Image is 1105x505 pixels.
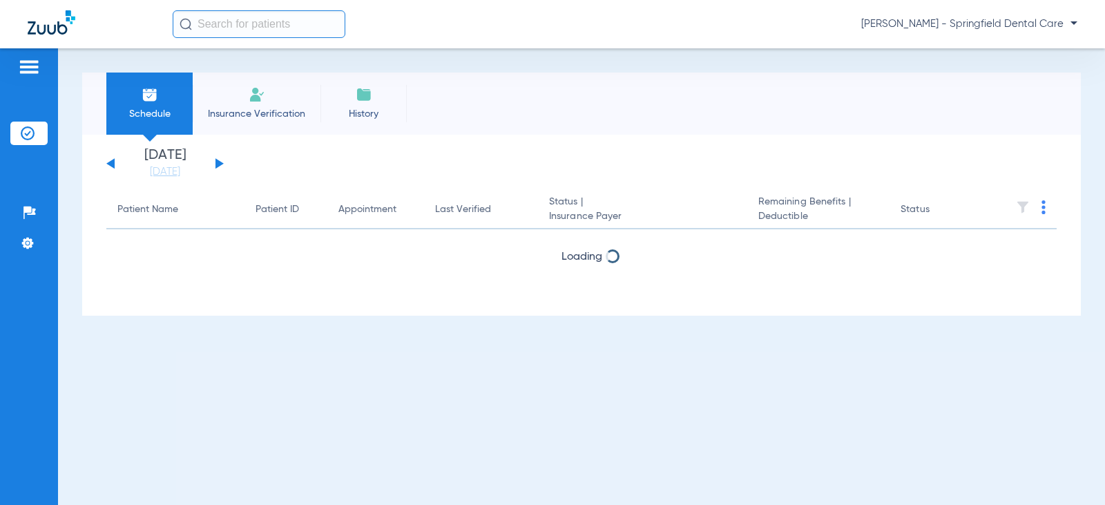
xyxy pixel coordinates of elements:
[561,251,602,263] span: Loading
[256,202,316,217] div: Patient ID
[256,202,299,217] div: Patient ID
[747,191,890,229] th: Remaining Benefits |
[18,59,40,75] img: hamburger-icon
[117,202,233,217] div: Patient Name
[1016,200,1030,214] img: filter.svg
[758,209,878,224] span: Deductible
[538,191,747,229] th: Status |
[203,107,310,121] span: Insurance Verification
[1041,200,1046,214] img: group-dot-blue.svg
[890,191,983,229] th: Status
[28,10,75,35] img: Zuub Logo
[435,202,527,217] div: Last Verified
[249,86,265,103] img: Manual Insurance Verification
[173,10,345,38] input: Search for patients
[861,17,1077,31] span: [PERSON_NAME] - Springfield Dental Care
[117,202,178,217] div: Patient Name
[124,165,206,179] a: [DATE]
[331,107,396,121] span: History
[124,149,206,179] li: [DATE]
[180,18,192,30] img: Search Icon
[338,202,396,217] div: Appointment
[338,202,413,217] div: Appointment
[117,107,182,121] span: Schedule
[142,86,158,103] img: Schedule
[435,202,491,217] div: Last Verified
[356,86,372,103] img: History
[549,209,736,224] span: Insurance Payer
